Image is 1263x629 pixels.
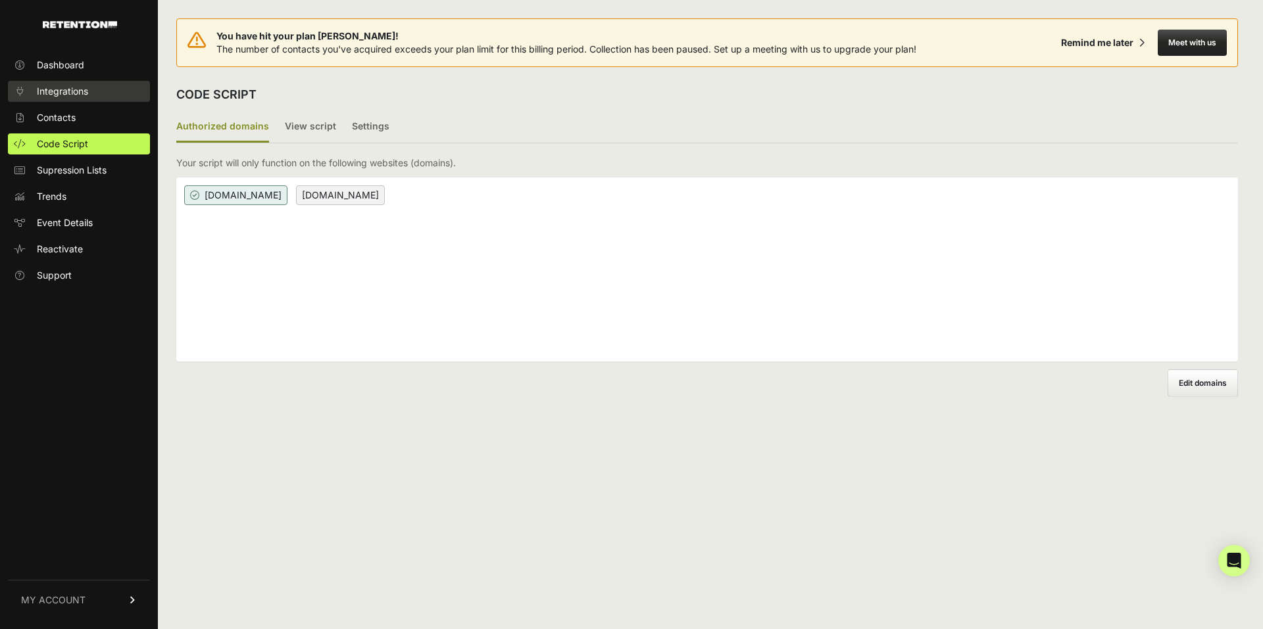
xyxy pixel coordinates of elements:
span: Reactivate [37,243,83,256]
span: The number of contacts you've acquired exceeds your plan limit for this billing period. Collectio... [216,43,916,55]
span: Integrations [37,85,88,98]
span: [DOMAIN_NAME] [296,185,385,205]
span: You have hit your plan [PERSON_NAME]! [216,30,916,43]
span: Support [37,269,72,282]
button: Meet with us [1158,30,1227,56]
span: [DOMAIN_NAME] [184,185,287,205]
a: Integrations [8,81,150,102]
span: Edit domains [1179,378,1227,388]
h2: CODE SCRIPT [176,85,257,104]
img: Retention.com [43,21,117,28]
a: Supression Lists [8,160,150,181]
p: Your script will only function on the following websites (domains). [176,156,456,170]
a: Reactivate [8,239,150,260]
a: Trends [8,186,150,207]
span: Supression Lists [37,164,107,177]
a: MY ACCOUNT [8,580,150,620]
span: Dashboard [37,58,84,72]
span: MY ACCOUNT [21,594,86,607]
a: Dashboard [8,55,150,76]
span: Code Script [37,137,88,151]
a: Contacts [8,107,150,128]
a: Event Details [8,212,150,233]
label: View script [285,112,336,143]
span: Event Details [37,216,93,229]
label: Authorized domains [176,112,269,143]
button: Remind me later [1056,31,1150,55]
span: Contacts [37,111,76,124]
label: Settings [352,112,389,143]
a: Code Script [8,133,150,154]
a: Support [8,265,150,286]
span: Trends [37,190,66,203]
div: Remind me later [1061,36,1133,49]
div: Open Intercom Messenger [1218,545,1250,576]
